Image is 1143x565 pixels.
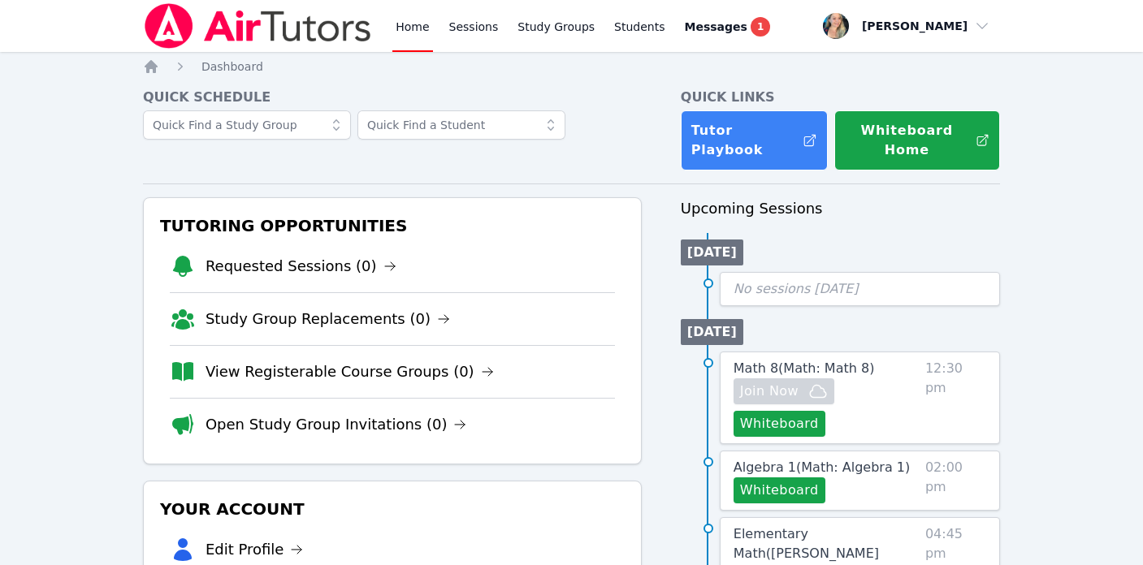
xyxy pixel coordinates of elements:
span: Join Now [740,382,799,401]
h4: Quick Links [681,88,1000,107]
a: Dashboard [201,58,263,75]
input: Quick Find a Student [357,110,565,140]
a: Study Group Replacements (0) [206,308,450,330]
img: Air Tutors [143,3,373,49]
a: Edit Profile [206,538,304,561]
button: Join Now [734,378,834,404]
h3: Upcoming Sessions [681,197,1000,220]
nav: Breadcrumb [143,58,1000,75]
button: Whiteboard [734,477,825,503]
a: Math 8(Math: Math 8) [734,359,875,378]
span: No sessions [DATE] [734,281,859,296]
a: View Registerable Course Groups (0) [206,360,494,383]
a: Open Study Group Invitations (0) [206,413,467,436]
span: Math 8 ( Math: Math 8 ) [734,360,875,376]
a: Algebra 1(Math: Algebra 1) [734,458,910,477]
span: Messages [685,19,747,35]
h3: Your Account [157,494,628,524]
span: 1 [751,17,770,37]
a: Tutor Playbook [681,110,828,170]
button: Whiteboard [734,411,825,437]
li: [DATE] [681,319,743,345]
h4: Quick Schedule [143,88,642,107]
h3: Tutoring Opportunities [157,211,628,240]
span: 12:30 pm [925,359,986,437]
button: Whiteboard Home [834,110,1000,170]
span: Dashboard [201,60,263,73]
li: [DATE] [681,239,743,265]
span: 02:00 pm [925,458,986,503]
input: Quick Find a Study Group [143,110,351,140]
span: Algebra 1 ( Math: Algebra 1 ) [734,459,910,475]
a: Requested Sessions (0) [206,255,396,278]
